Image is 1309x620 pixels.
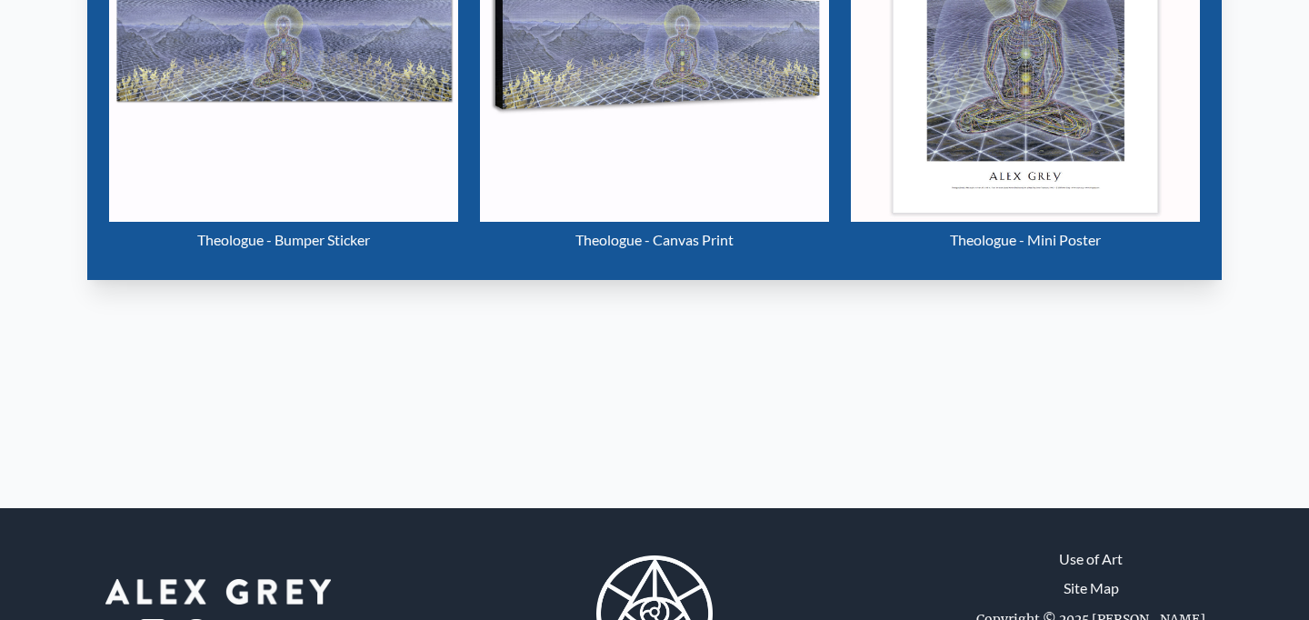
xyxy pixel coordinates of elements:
a: Site Map [1064,577,1119,599]
div: Theologue - Canvas Print [480,222,829,258]
div: Theologue - Bumper Sticker [109,222,458,258]
div: Theologue - Mini Poster [851,222,1200,258]
a: Use of Art [1059,548,1123,570]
